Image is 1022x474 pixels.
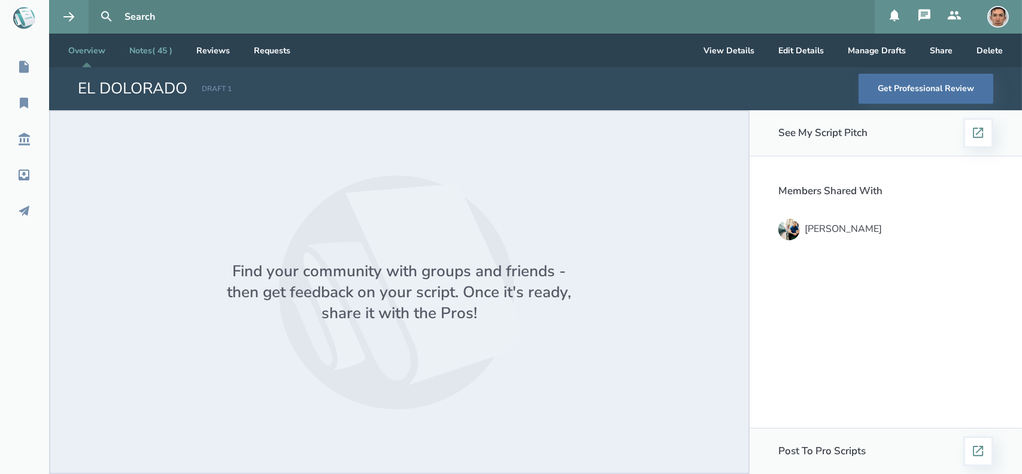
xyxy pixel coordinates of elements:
[987,6,1009,28] img: user_1756948650-crop.jpg
[59,34,115,67] a: Overview
[187,34,239,67] a: Reviews
[838,34,915,67] button: Manage Drafts
[694,34,764,67] button: View Details
[120,34,182,67] a: Notes( 45 )
[778,127,868,139] h3: See My Script Pitch
[78,78,187,99] h1: EL DOLORADO
[778,445,866,457] h3: Post To Pro Scripts
[769,34,833,67] button: Edit Details
[778,216,993,243] a: [PERSON_NAME]
[202,84,232,94] div: DRAFT 1
[220,261,579,324] div: Find your community with groups and friends - then get feedback on your script. Once it's ready, ...
[244,34,300,67] a: Requests
[778,185,993,197] h3: Members Shared With
[967,34,1012,67] button: Delete
[805,224,882,234] div: [PERSON_NAME]
[859,74,993,104] button: Get Professional Review
[778,219,800,240] img: user_1673573717-crop.jpg
[920,34,962,67] button: Share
